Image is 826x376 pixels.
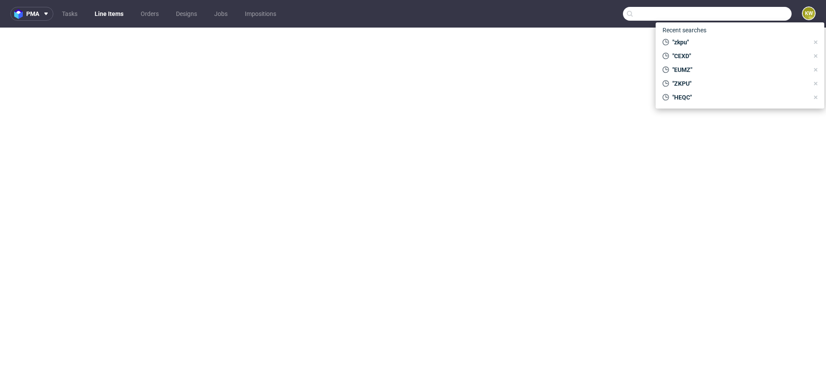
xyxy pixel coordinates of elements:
[669,93,809,102] span: "HEQC"
[669,79,809,88] span: "ZKPU"
[240,7,281,21] a: Impositions
[136,7,164,21] a: Orders
[10,7,53,21] button: pma
[26,11,39,17] span: pma
[669,52,809,60] span: "CEXD"
[89,7,129,21] a: Line Items
[803,7,815,19] figcaption: KW
[669,65,809,74] span: "EUMZ"
[209,7,233,21] a: Jobs
[171,7,202,21] a: Designs
[669,38,809,47] span: "zkpu"
[57,7,83,21] a: Tasks
[659,23,710,37] span: Recent searches
[14,9,26,19] img: logo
